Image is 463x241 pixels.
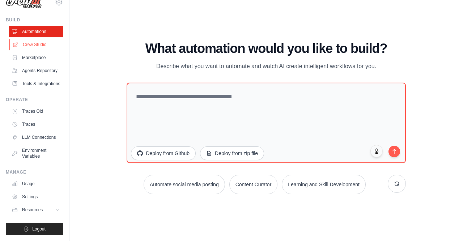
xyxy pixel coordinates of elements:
[22,207,43,213] span: Resources
[9,132,63,143] a: LLM Connections
[6,223,63,235] button: Logout
[9,145,63,162] a: Environment Variables
[9,65,63,76] a: Agents Repository
[427,206,463,241] div: أداة الدردشة
[144,175,225,194] button: Automate social media posting
[9,204,63,216] button: Resources
[6,169,63,175] div: Manage
[427,206,463,241] iframe: Chat Widget
[131,146,196,160] button: Deploy from Github
[145,62,388,71] p: Describe what you want to automate and watch AI create intelligent workflows for you.
[9,178,63,190] a: Usage
[9,191,63,203] a: Settings
[9,78,63,90] a: Tools & Integrations
[127,41,405,56] h1: What automation would you like to build?
[9,119,63,130] a: Traces
[200,146,264,160] button: Deploy from zip file
[9,39,64,50] a: Crew Studio
[229,175,278,194] button: Content Curator
[32,226,46,232] span: Logout
[6,97,63,103] div: Operate
[9,26,63,37] a: Automations
[9,105,63,117] a: Traces Old
[282,175,366,194] button: Learning and Skill Development
[9,52,63,63] a: Marketplace
[6,17,63,23] div: Build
